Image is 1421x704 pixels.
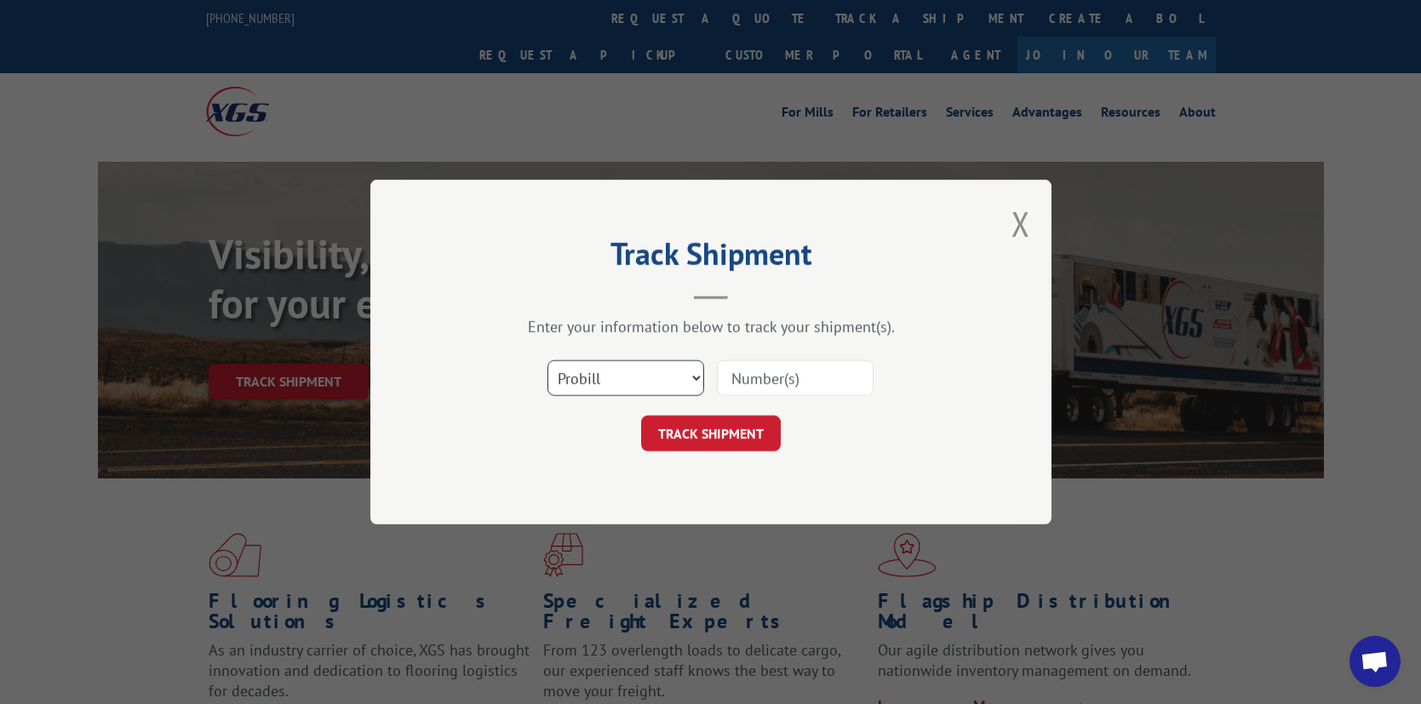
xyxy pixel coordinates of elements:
input: Number(s) [717,360,874,396]
button: TRACK SHIPMENT [641,415,781,451]
div: Open chat [1349,636,1401,687]
h2: Track Shipment [456,242,966,274]
button: Close modal [1011,201,1030,246]
div: Enter your information below to track your shipment(s). [456,317,966,336]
